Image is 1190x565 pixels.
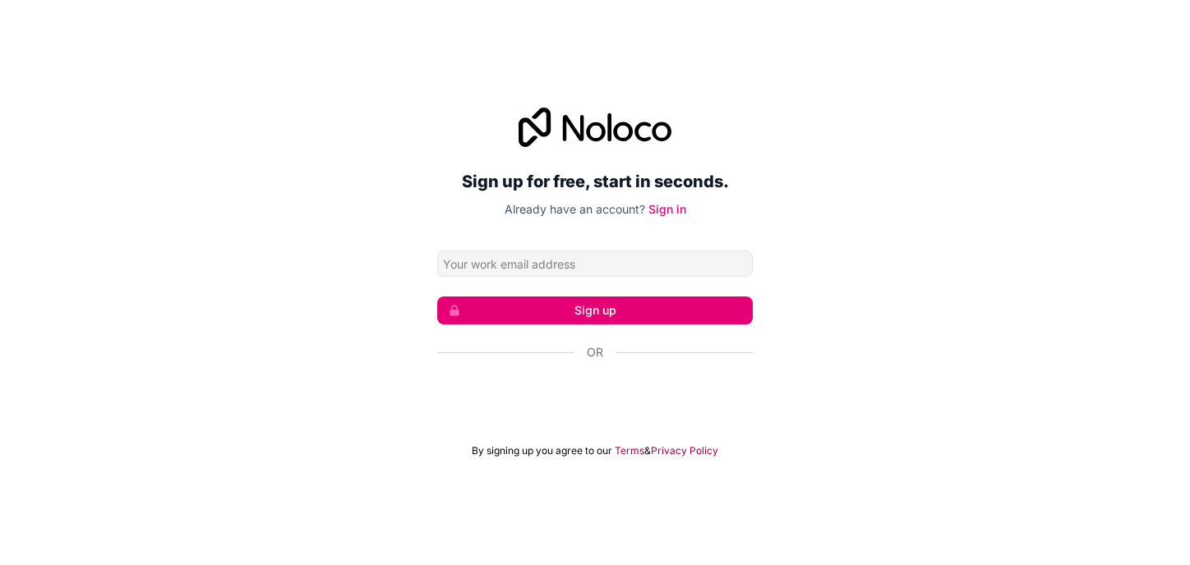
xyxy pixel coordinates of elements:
[587,344,603,361] span: Or
[615,444,644,457] a: Terms
[644,444,651,457] span: &
[505,202,645,216] span: Already have an account?
[648,202,686,216] a: Sign in
[437,296,753,324] button: Sign up
[437,167,753,196] h2: Sign up for free, start in seconds.
[472,444,612,457] span: By signing up you agree to our
[437,250,753,277] input: Email address
[651,444,718,457] a: Privacy Policy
